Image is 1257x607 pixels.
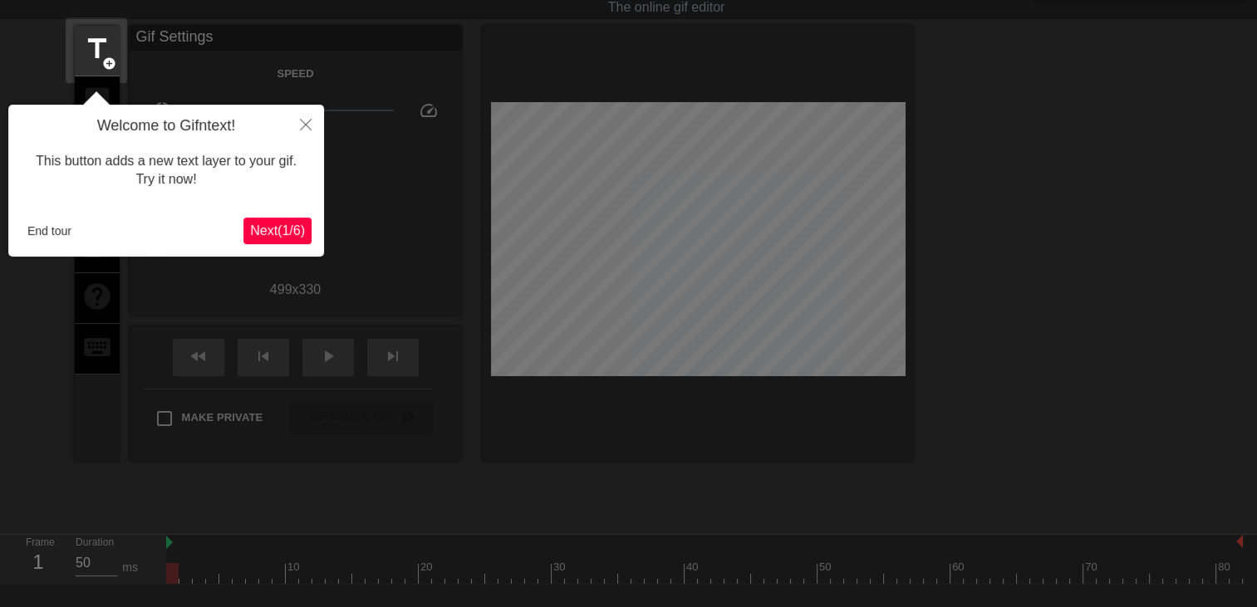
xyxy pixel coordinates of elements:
[243,218,312,244] button: Next
[287,105,324,143] button: Close
[21,117,312,135] h4: Welcome to Gifntext!
[21,218,78,243] button: End tour
[21,135,312,206] div: This button adds a new text layer to your gif. Try it now!
[250,223,305,237] span: Next ( 1 / 6 )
